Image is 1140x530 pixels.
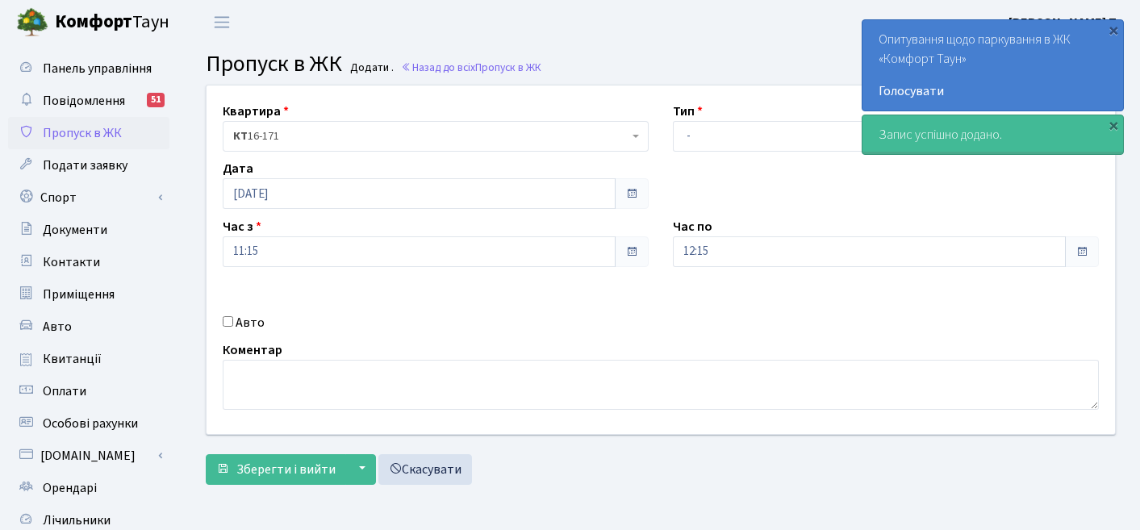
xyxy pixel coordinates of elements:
[43,60,152,77] span: Панель управління
[8,117,169,149] a: Пропуск в ЖК
[8,311,169,343] a: Авто
[43,382,86,400] span: Оплати
[223,102,289,121] label: Квартира
[8,440,169,472] a: [DOMAIN_NAME]
[879,81,1107,101] a: Голосувати
[1105,22,1121,38] div: ×
[862,115,1123,154] div: Запис успішно додано.
[8,214,169,246] a: Документи
[673,217,712,236] label: Час по
[223,340,282,360] label: Коментар
[43,156,127,174] span: Подати заявку
[43,92,125,110] span: Повідомлення
[223,121,649,152] span: <b>КТ</b>&nbsp;&nbsp;&nbsp;&nbsp;16-171
[8,472,169,504] a: Орендарі
[206,454,346,485] button: Зберегти і вийти
[1008,13,1121,32] a: [PERSON_NAME] П.
[202,9,242,35] button: Переключити навігацію
[43,350,102,368] span: Квитанції
[8,182,169,214] a: Спорт
[8,343,169,375] a: Квитанції
[236,313,265,332] label: Авто
[1105,117,1121,133] div: ×
[55,9,132,35] b: Комфорт
[1008,14,1121,31] b: [PERSON_NAME] П.
[862,20,1123,111] div: Опитування щодо паркування в ЖК «Комфорт Таун»
[206,48,342,80] span: Пропуск в ЖК
[43,415,138,432] span: Особові рахунки
[147,93,165,107] div: 51
[236,461,336,478] span: Зберегти і вийти
[8,278,169,311] a: Приміщення
[43,221,107,239] span: Документи
[223,159,253,178] label: Дата
[673,102,703,121] label: Тип
[233,128,248,144] b: КТ
[55,9,169,36] span: Таун
[347,61,394,75] small: Додати .
[223,217,261,236] label: Час з
[8,85,169,117] a: Повідомлення51
[233,128,628,144] span: <b>КТ</b>&nbsp;&nbsp;&nbsp;&nbsp;16-171
[16,6,48,39] img: logo.png
[43,511,111,529] span: Лічильники
[43,124,122,142] span: Пропуск в ЖК
[401,60,541,75] a: Назад до всіхПропуск в ЖК
[43,318,72,336] span: Авто
[43,479,97,497] span: Орендарі
[8,52,169,85] a: Панель управління
[8,149,169,182] a: Подати заявку
[378,454,472,485] a: Скасувати
[43,253,100,271] span: Контакти
[8,407,169,440] a: Особові рахунки
[8,246,169,278] a: Контакти
[43,286,115,303] span: Приміщення
[475,60,541,75] span: Пропуск в ЖК
[8,375,169,407] a: Оплати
